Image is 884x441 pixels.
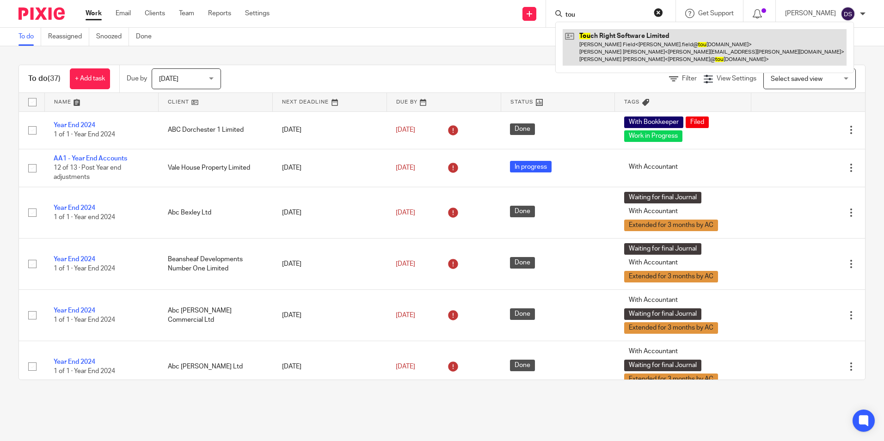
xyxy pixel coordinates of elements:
span: 12 of 13 · Post Year end adjustments [54,165,121,181]
span: [DATE] [396,363,415,370]
a: Done [136,28,159,46]
td: [DATE] [273,238,387,289]
a: + Add task [70,68,110,89]
span: Tags [624,99,640,104]
span: Select saved view [771,76,823,82]
span: Waiting for final Journal [624,360,701,371]
td: [DATE] [273,341,387,392]
a: AA1 - Year End Accounts [54,155,127,162]
span: 1 of 1 · Year End 2024 [54,265,115,272]
span: [DATE] [396,165,415,171]
span: Extended for 3 months by AC [624,374,718,385]
input: Search [565,11,648,19]
span: In progress [510,161,552,172]
span: [DATE] [396,261,415,267]
td: Abc [PERSON_NAME] Commercial Ltd [159,289,273,341]
a: Snoozed [96,28,129,46]
a: Year End 2024 [54,307,95,314]
span: [DATE] [396,127,415,133]
span: With Accountant [624,346,682,357]
span: Waiting for final Journal [624,308,701,320]
td: Vale House Property Limited [159,149,273,187]
span: With Bookkeeper [624,116,683,128]
td: Beansheaf Developments Number One Limited [159,238,273,289]
td: [DATE] [273,111,387,149]
span: Filter [682,75,697,82]
span: Filed [686,116,709,128]
span: 1 of 1 · Year end 2024 [54,214,115,220]
a: Reassigned [48,28,89,46]
a: Settings [245,9,270,18]
span: Done [510,206,535,217]
span: Done [510,360,535,371]
span: Get Support [698,10,734,17]
a: Email [116,9,131,18]
span: With Accountant [624,206,682,217]
a: Year End 2024 [54,256,95,263]
span: Extended for 3 months by AC [624,220,718,231]
td: Abc [PERSON_NAME] Ltd [159,341,273,392]
td: Abc Bexley Ltd [159,187,273,238]
span: [DATE] [396,209,415,216]
span: Extended for 3 months by AC [624,322,718,334]
a: Year End 2024 [54,205,95,211]
a: Team [179,9,194,18]
span: 1 of 1 · Year End 2024 [54,132,115,138]
a: To do [18,28,41,46]
td: ABC Dorchester 1 Limited [159,111,273,149]
td: [DATE] [273,149,387,187]
span: [DATE] [396,312,415,318]
span: With Accountant [624,161,682,172]
td: [DATE] [273,289,387,341]
span: Done [510,257,535,269]
td: [DATE] [273,187,387,238]
img: Pixie [18,7,65,20]
span: View Settings [717,75,756,82]
span: Waiting for final Journal [624,243,701,255]
p: [PERSON_NAME] [785,9,836,18]
span: Work in Progress [624,130,682,142]
span: Waiting for final Journal [624,192,701,203]
span: With Accountant [624,257,682,269]
a: Reports [208,9,231,18]
span: 1 of 1 · Year End 2024 [54,317,115,323]
span: Done [510,123,535,135]
a: Clients [145,9,165,18]
h1: To do [28,74,61,84]
p: Due by [127,74,147,83]
span: 1 of 1 · Year End 2024 [54,368,115,374]
button: Clear [654,8,663,17]
a: Year End 2024 [54,122,95,129]
a: Work [86,9,102,18]
span: Done [510,308,535,320]
span: With Accountant [624,294,682,306]
span: Extended for 3 months by AC [624,271,718,282]
span: (37) [48,75,61,82]
span: [DATE] [159,76,178,82]
a: Year End 2024 [54,359,95,365]
img: svg%3E [841,6,855,21]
